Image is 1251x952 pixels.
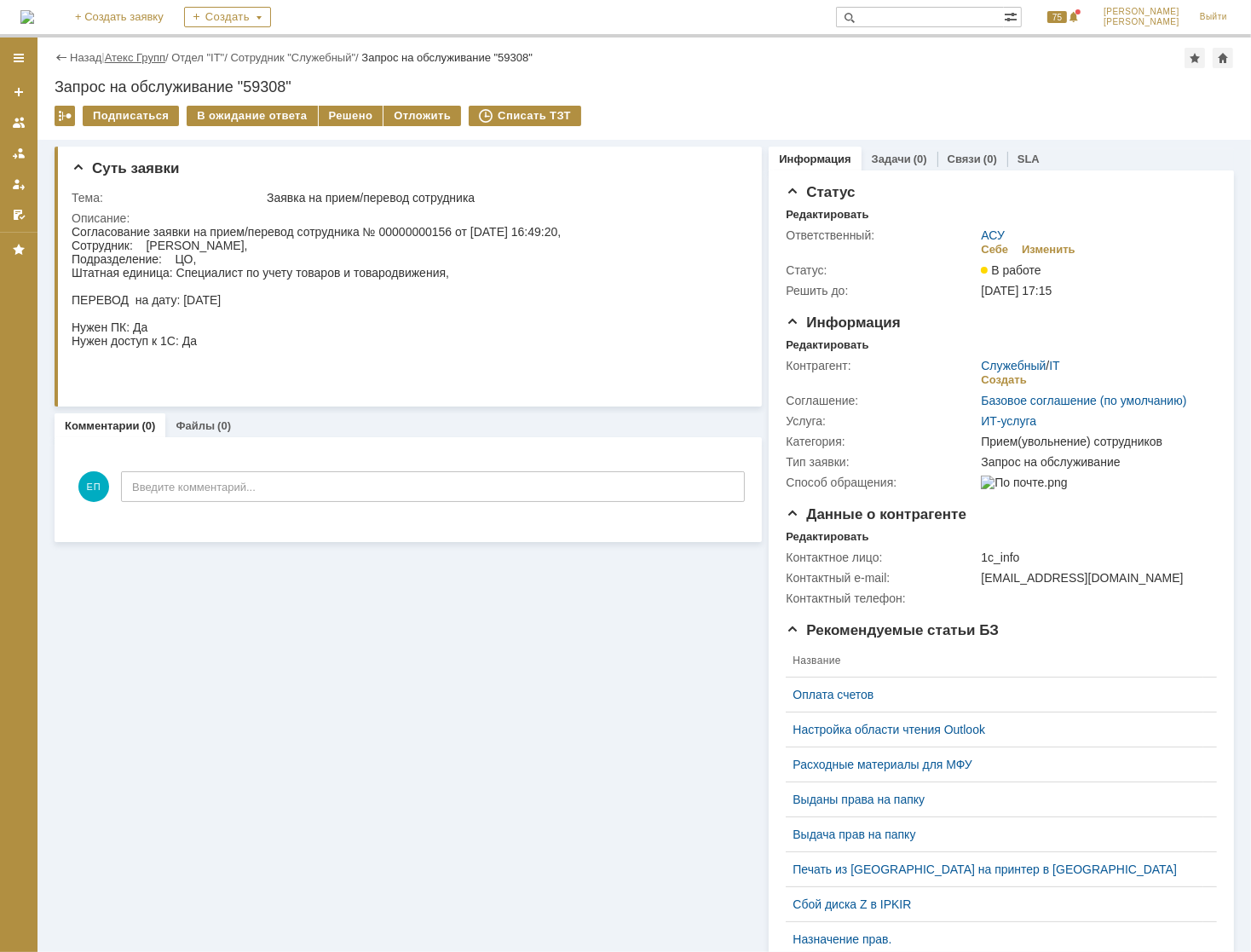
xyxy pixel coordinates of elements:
div: Себе [981,243,1008,257]
div: 1c_info [981,551,1209,564]
div: (0) [217,419,231,432]
div: (0) [914,153,927,165]
span: Расширенный поиск [1004,8,1021,24]
th: Название [786,644,1203,678]
a: Мои согласования [5,201,32,228]
div: Редактировать [786,208,868,222]
div: Контактный e-mail: [786,571,977,585]
div: Запрос на обслуживание "59308" [361,51,533,64]
a: Заявки на командах [5,109,32,136]
a: Выдача прав на папку [793,828,1196,841]
div: Тема: [72,191,263,205]
span: Информация [786,314,900,331]
a: Атекс Групп [105,51,165,64]
div: Контактное лицо: [786,551,977,564]
div: / [171,51,230,64]
span: Рекомендуемые статьи БЗ [786,622,999,638]
span: [DATE] 17:15 [981,284,1052,297]
a: ИТ-услуга [981,414,1036,428]
div: (0) [142,419,156,432]
a: Комментарии [65,419,140,432]
a: Файлы [176,419,215,432]
a: Выданы права на папку [793,793,1196,806]
a: Настройка области чтения Outlook [793,723,1196,736]
a: Заявки в моей ответственности [5,140,32,167]
div: Контактный телефон: [786,591,977,605]
span: [PERSON_NAME] [1104,7,1179,17]
a: Отдел "IT" [171,51,224,64]
div: Ответственный: [786,228,977,242]
div: / [105,51,172,64]
div: Создать [184,7,271,27]
a: Создать заявку [5,78,32,106]
div: (0) [983,153,997,165]
a: Сбой диска Z в IPKIR [793,897,1196,911]
a: АСУ [981,228,1005,242]
a: Связи [948,153,981,165]
div: Решить до: [786,284,977,297]
img: По почте.png [981,476,1067,489]
a: Назад [70,51,101,64]
span: [PERSON_NAME] [1104,17,1179,27]
div: Описание: [72,211,741,225]
img: logo [20,10,34,24]
div: Тип заявки: [786,455,977,469]
div: Создать [981,373,1026,387]
div: Соглашение: [786,394,977,407]
a: Перейти на домашнюю страницу [20,10,34,24]
span: Суть заявки [72,160,179,176]
div: Способ обращения: [786,476,977,489]
div: [EMAIL_ADDRESS][DOMAIN_NAME] [981,571,1209,585]
a: Расходные материалы для МФУ [793,758,1196,771]
div: Запрос на обслуживание "59308" [55,78,1234,95]
a: Задачи [872,153,911,165]
span: ЕП [78,471,109,502]
div: Запрос на обслуживание [981,455,1209,469]
div: Заявка на прием/перевод сотрудника [267,191,738,205]
a: Информация [779,153,850,165]
div: Сделать домашней страницей [1213,48,1233,68]
div: Редактировать [786,530,868,544]
span: Статус [786,184,855,200]
div: Прием(увольнение) сотрудников [981,435,1209,448]
a: Сотрудник "Служебный" [230,51,355,64]
div: Редактировать [786,338,868,352]
div: | [101,50,104,63]
div: Работа с массовостью [55,106,75,126]
a: Базовое соглашение (по умолчанию) [981,394,1186,407]
div: Добавить в избранное [1185,48,1205,68]
span: В работе [981,263,1041,277]
div: Статус: [786,263,977,277]
a: Назначение прав. [793,932,1196,946]
span: 75 [1047,11,1067,23]
span: Данные о контрагенте [786,506,966,522]
a: IT [1049,359,1059,372]
a: Оплата счетов [793,688,1196,701]
a: Мои заявки [5,170,32,198]
div: / [981,359,1059,372]
a: SLA [1018,153,1040,165]
div: / [230,51,361,64]
div: Категория: [786,435,977,448]
div: Контрагент: [786,359,977,372]
a: Печать из [GEOGRAPHIC_DATA] на принтер в [GEOGRAPHIC_DATA] [793,863,1196,876]
div: Услуга: [786,414,977,428]
div: Изменить [1022,243,1075,257]
a: Служебный [981,359,1046,372]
